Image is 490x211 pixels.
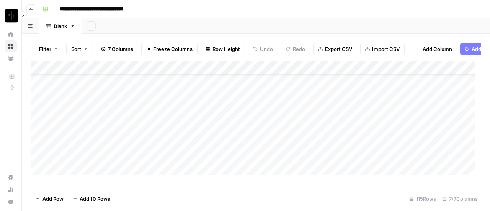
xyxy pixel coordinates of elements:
button: Sort [66,43,93,55]
button: Add Column [411,43,457,55]
button: Redo [281,43,310,55]
a: Blank [39,18,82,34]
a: Browse [5,40,17,52]
button: Add Row [31,193,68,205]
button: Freeze Columns [141,43,198,55]
span: Import CSV [372,45,400,53]
button: Workspace: Paragon Intel - Copyediting [5,6,17,25]
div: 115 Rows [406,193,439,205]
img: Paragon Intel - Copyediting Logo [5,9,18,23]
span: 7 Columns [108,45,133,53]
button: Export CSV [313,43,357,55]
button: Filter [34,43,63,55]
span: Add Column [423,45,452,53]
div: 7/7 Columns [439,193,481,205]
button: Undo [248,43,278,55]
span: Freeze Columns [153,45,193,53]
button: Add 10 Rows [68,193,115,205]
button: 7 Columns [96,43,138,55]
button: Row Height [201,43,245,55]
a: Your Data [5,52,17,64]
button: Import CSV [360,43,405,55]
span: Undo [260,45,273,53]
span: Row Height [212,45,240,53]
span: Sort [71,45,81,53]
button: Help + Support [5,196,17,208]
span: Export CSV [325,45,352,53]
a: Settings [5,171,17,183]
span: Redo [293,45,305,53]
span: Add 10 Rows [80,195,110,203]
a: Home [5,28,17,41]
span: Add Row [42,195,64,203]
a: Usage [5,183,17,196]
span: Filter [39,45,51,53]
div: Blank [54,22,67,30]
